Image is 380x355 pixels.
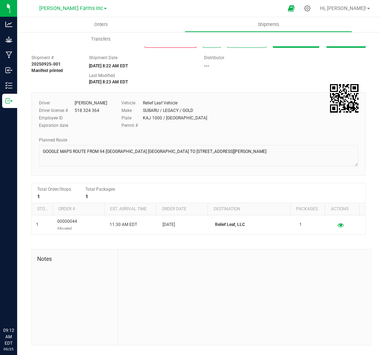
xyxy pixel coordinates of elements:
[320,5,366,11] span: Hi, [PERSON_NAME]!
[85,194,88,199] strong: 1
[89,63,128,68] strong: [DATE] 8:22 AM EDT
[299,221,302,228] span: 1
[325,203,359,215] th: Actions
[39,107,75,114] label: Driver license #
[31,55,78,61] span: Shipment #
[283,1,299,15] span: Open Ecommerce Menu
[290,203,325,215] th: Packages
[204,55,224,61] label: Distributor
[330,84,359,113] qrcode: 20250925-001
[85,187,115,192] span: Total Packages
[89,55,117,61] label: Shipment Date
[5,67,12,74] inline-svg: Inbound
[121,100,143,106] label: Vehicle
[3,327,14,346] p: 09:12 AM EDT
[121,122,143,129] label: Permit #
[36,221,39,228] span: 1
[185,17,352,32] a: Shipments
[57,218,77,232] span: 00000044
[52,203,104,215] th: Order #
[162,221,175,228] span: [DATE]
[3,346,14,352] p: 09/25
[143,115,207,121] div: KAJ 1000 / [GEOGRAPHIC_DATA]
[57,225,77,232] p: Allocated
[39,100,75,106] label: Driver
[215,221,291,228] p: Relief Leaf, LLC
[248,21,289,28] span: Shipments
[37,194,40,199] strong: 1
[39,115,75,121] label: Employee ID
[37,187,71,192] span: Total Order/Stops
[5,51,12,58] inline-svg: Manufacturing
[104,203,156,215] th: Est. arrival time
[31,62,61,67] strong: 20250925-001
[89,72,115,79] label: Last Modified
[5,97,12,104] inline-svg: Outbound
[156,203,207,215] th: Order date
[330,84,359,113] img: Scan me!
[31,68,63,73] strong: Manifest printed
[204,63,209,68] strong: ---
[85,21,117,28] span: Orders
[39,122,75,129] label: Expiration date
[81,36,120,42] span: Transfers
[121,115,143,121] label: Plate
[75,100,107,106] div: [PERSON_NAME]
[32,203,52,215] th: Stop #
[5,21,12,28] inline-svg: Analytics
[75,107,99,114] div: 518 324 364
[17,32,185,47] a: Transfers
[143,100,177,106] div: Relief Leaf Vehicle
[39,5,103,11] span: [PERSON_NAME] Farms Inc
[303,5,312,12] div: Manage settings
[17,17,185,32] a: Orders
[121,107,143,114] label: Make
[207,203,290,215] th: Destination
[39,138,67,143] span: Planned Route
[110,221,137,228] span: 11:30 AM EDT
[143,107,193,114] div: SUBARU / LEGACY / GOLD
[5,82,12,89] inline-svg: Inventory
[37,255,112,263] span: Notes
[5,36,12,43] inline-svg: Grow
[89,79,128,84] strong: [DATE] 8:23 AM EDT
[7,298,29,319] iframe: Resource center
